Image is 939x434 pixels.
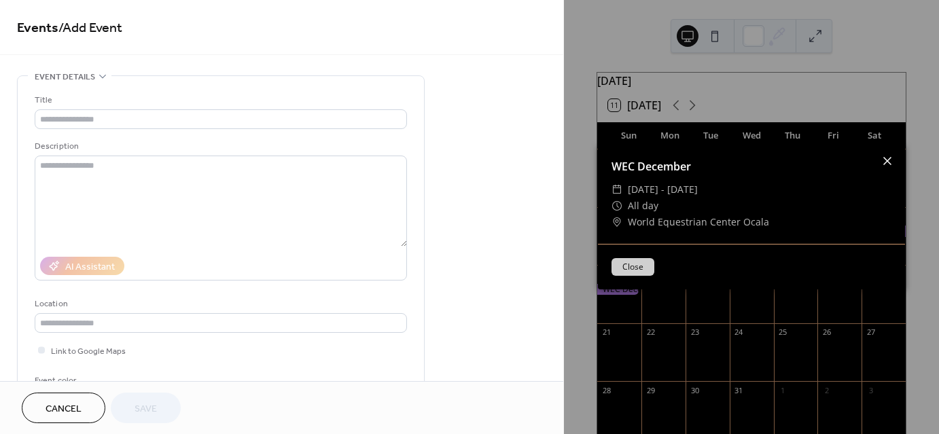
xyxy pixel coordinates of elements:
div: WEC December [598,158,905,175]
div: Description [35,139,404,153]
span: / Add Event [58,15,122,41]
div: ​ [612,198,622,214]
span: [DATE] - [DATE] [628,181,698,198]
div: ​ [612,181,622,198]
button: Close [612,258,654,276]
span: All day [628,198,658,214]
span: Link to Google Maps [51,344,126,359]
span: Cancel [46,402,82,416]
div: ​ [612,214,622,230]
button: Cancel [22,393,105,423]
div: Title [35,93,404,107]
div: Location [35,297,404,311]
div: Event color [35,374,137,388]
span: World Equestrian Center Ocala [628,214,769,230]
span: Event details [35,70,95,84]
a: Events [17,15,58,41]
